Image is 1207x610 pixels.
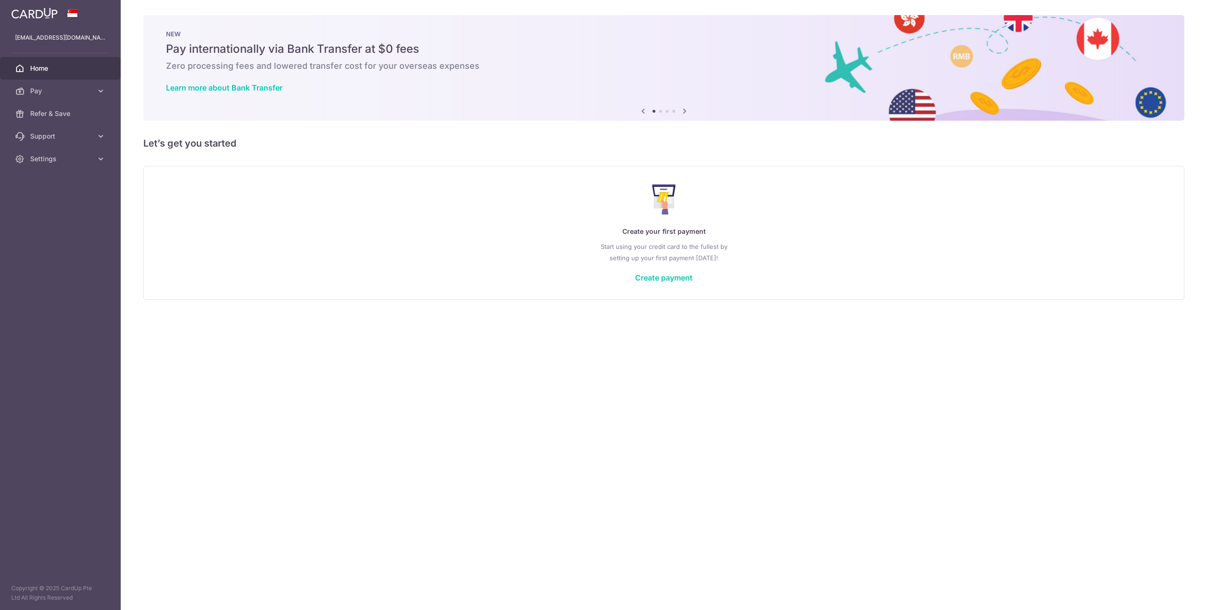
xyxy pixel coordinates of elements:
[143,136,1184,151] h5: Let’s get you started
[635,273,693,282] a: Create payment
[30,109,92,118] span: Refer & Save
[652,184,676,214] img: Make Payment
[11,8,58,19] img: CardUp
[163,226,1165,237] p: Create your first payment
[166,83,282,92] a: Learn more about Bank Transfer
[30,154,92,164] span: Settings
[166,60,1162,72] h6: Zero processing fees and lowered transfer cost for your overseas expenses
[166,41,1162,57] h5: Pay internationally via Bank Transfer at $0 fees
[15,33,106,42] p: [EMAIL_ADDRESS][DOMAIN_NAME]
[30,86,92,96] span: Pay
[163,241,1165,264] p: Start using your credit card to the fullest by setting up your first payment [DATE]!
[143,15,1184,121] img: Bank transfer banner
[30,64,92,73] span: Home
[166,30,1162,38] p: NEW
[30,132,92,141] span: Support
